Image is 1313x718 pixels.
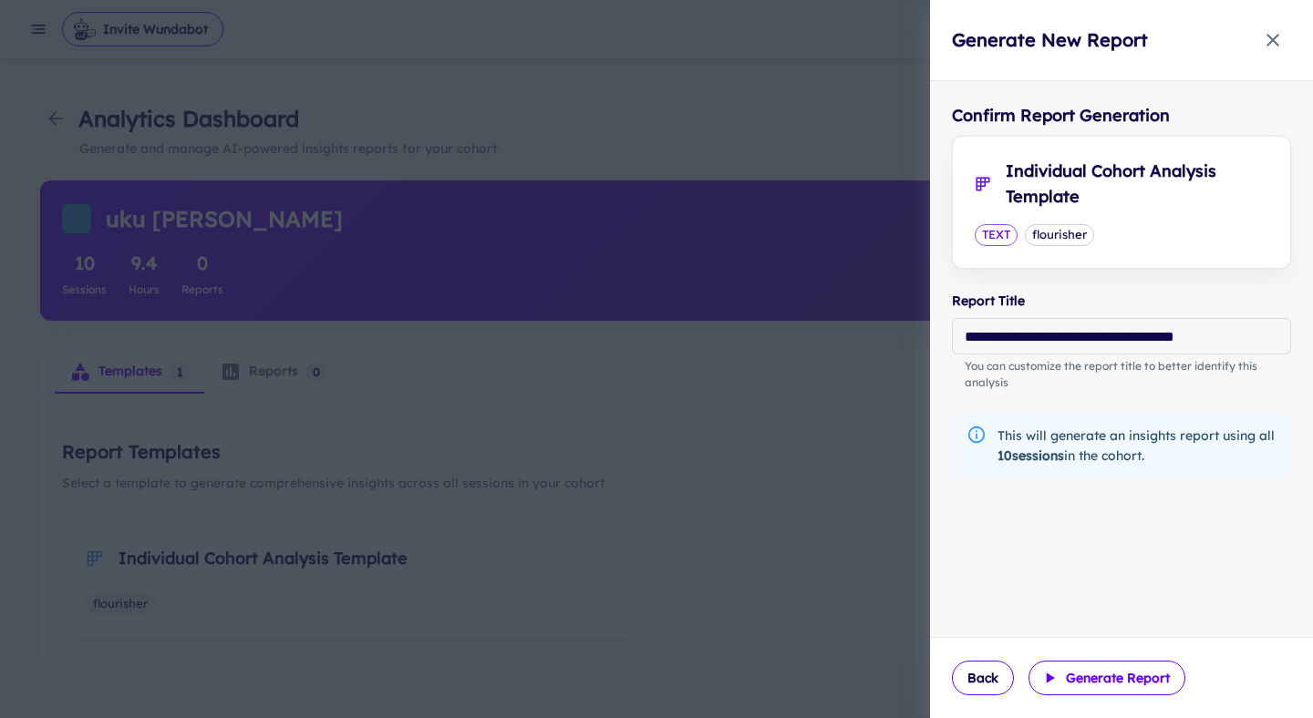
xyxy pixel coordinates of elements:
[952,103,1291,128] h6: Confirm Report Generation
[998,447,1064,464] strong: 10 sessions
[998,418,1277,473] div: This will generate an insights report using all in the cohort.
[1026,226,1093,244] span: flourisher
[952,661,1014,695] button: Back
[952,26,1148,54] h5: Generate New Report
[965,358,1278,391] p: You can customize the report title to better identify this analysis
[1006,159,1268,210] h6: Individual Cohort Analysis Template
[976,226,1017,244] span: TEXT
[952,291,1291,311] h6: Report Title
[1029,661,1185,695] button: Generate Report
